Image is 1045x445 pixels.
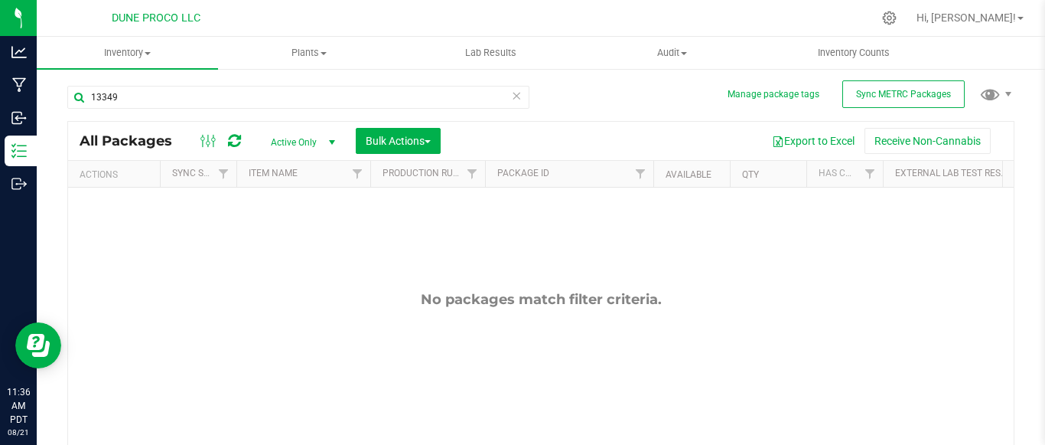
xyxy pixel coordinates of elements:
inline-svg: Inventory [11,143,27,159]
inline-svg: Outbound [11,176,27,191]
a: Lab Results [399,37,581,69]
span: Bulk Actions [366,135,431,147]
a: Filter [211,161,236,187]
a: Qty [742,169,759,180]
th: Has COA [806,161,883,188]
div: Manage settings [880,11,899,25]
span: Inventory [37,46,218,60]
span: Plants [219,46,399,60]
span: DUNE PROCO LLC [112,11,200,25]
button: Bulk Actions [356,128,441,154]
div: Actions [80,169,154,180]
a: Filter [345,161,370,187]
p: 08/21 [7,427,30,438]
a: External Lab Test Result [895,168,1015,178]
button: Receive Non-Cannabis [864,128,991,154]
span: All Packages [80,133,187,149]
inline-svg: Analytics [11,44,27,60]
a: Inventory [37,37,218,69]
p: 11:36 AM PDT [7,385,30,427]
iframe: Resource center [15,322,61,368]
a: Plants [218,37,399,69]
div: No packages match filter criteria. [68,291,1014,308]
input: Search Package ID, Item Name, SKU, Lot or Part Number... [67,86,529,109]
button: Sync METRC Packages [842,80,965,108]
a: Filter [460,161,485,187]
inline-svg: Inbound [11,110,27,126]
button: Export to Excel [762,128,864,154]
span: Hi, [PERSON_NAME]! [916,11,1016,24]
span: Lab Results [444,46,537,60]
button: Manage package tags [728,88,819,101]
inline-svg: Manufacturing [11,77,27,93]
span: Sync METRC Packages [856,89,951,100]
a: Audit [581,37,763,69]
a: Package ID [497,168,549,178]
a: Filter [858,161,883,187]
a: Item Name [249,168,298,178]
span: Audit [582,46,762,60]
span: Clear [511,86,522,106]
a: Filter [628,161,653,187]
a: Available [666,169,711,180]
a: Production Run [383,168,460,178]
a: Sync Status [172,168,231,178]
a: Inventory Counts [763,37,944,69]
span: Inventory Counts [797,46,910,60]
